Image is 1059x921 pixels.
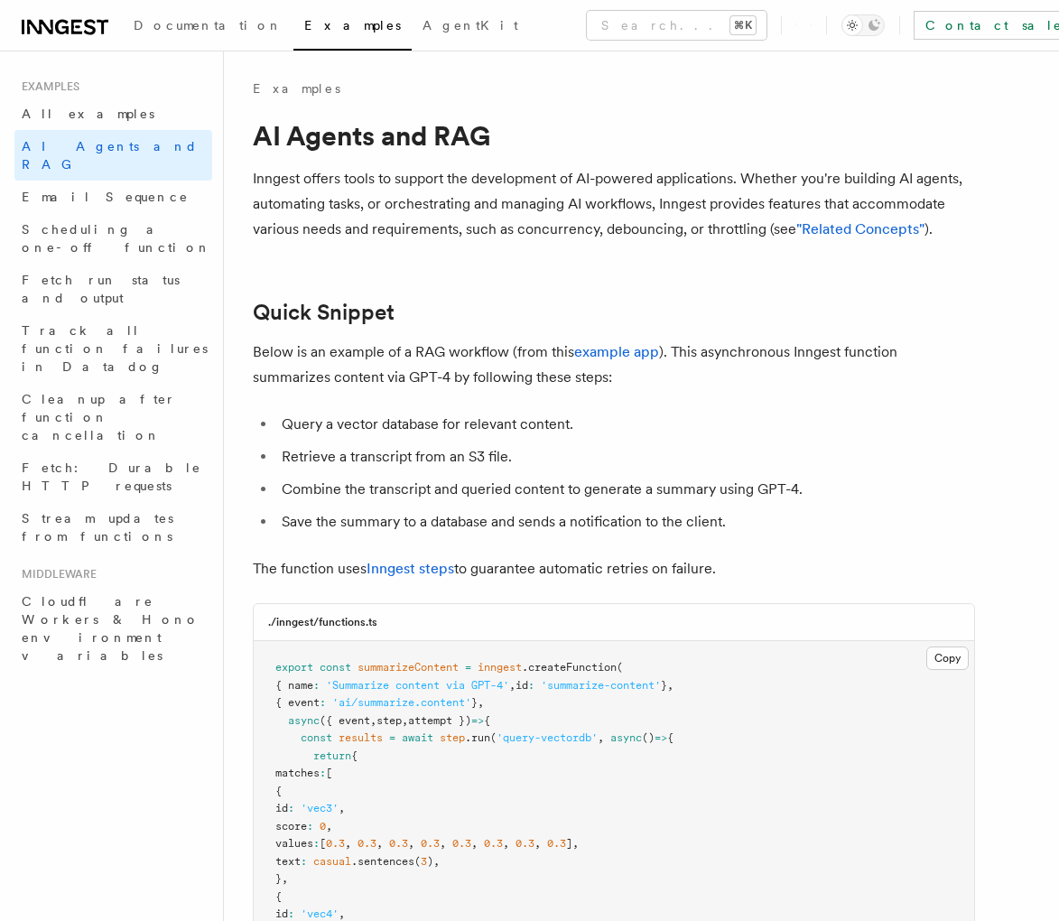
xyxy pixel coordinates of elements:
span: : [320,767,326,779]
span: , [471,837,478,850]
span: 0 [320,820,326,833]
span: , [402,714,408,727]
span: ({ event [320,714,370,727]
span: : [288,802,294,814]
span: 0.3 [484,837,503,850]
span: , [440,837,446,850]
span: async [288,714,320,727]
a: example app [574,343,659,360]
a: Quick Snippet [253,300,395,325]
span: Email Sequence [22,190,189,204]
span: 0.3 [326,837,345,850]
span: Track all function failures in Datadog [22,323,208,374]
li: Save the summary to a database and sends a notification to the client. [276,509,975,535]
li: Query a vector database for relevant content. [276,412,975,437]
li: Combine the transcript and queried content to generate a summary using GPT-4. [276,477,975,502]
span: , [408,837,414,850]
span: export [275,661,313,674]
a: All examples [14,98,212,130]
a: Email Sequence [14,181,212,213]
span: 'Summarize content via GPT-4' [326,679,509,692]
span: step [376,714,402,727]
span: , [503,837,509,850]
span: 'vec3' [301,802,339,814]
span: , [370,714,376,727]
span: Cleanup after function cancellation [22,392,176,442]
a: Stream updates from functions [14,502,212,553]
span: const [301,731,332,744]
a: Inngest steps [367,560,454,577]
span: { [484,714,490,727]
span: 'query-vectordb' [497,731,598,744]
span: ( [414,855,421,868]
a: Fetch: Durable HTTP requests [14,451,212,502]
span: score [275,820,307,833]
span: Documentation [134,18,283,33]
span: : [301,855,307,868]
a: Scheduling a one-off function [14,213,212,264]
a: Documentation [123,5,293,49]
a: Examples [253,79,340,98]
span: .run [465,731,490,744]
button: Search...⌘K [587,11,766,40]
span: => [471,714,484,727]
span: 0.3 [547,837,566,850]
span: , [534,837,541,850]
span: , [326,820,332,833]
span: .createFunction [522,661,617,674]
span: All examples [22,107,154,121]
span: 0.3 [452,837,471,850]
span: , [433,855,440,868]
a: Cleanup after function cancellation [14,383,212,451]
span: , [598,731,604,744]
a: Examples [293,5,412,51]
span: { name [275,679,313,692]
span: ( [490,731,497,744]
span: { [275,890,282,903]
span: 0.3 [421,837,440,850]
span: : [307,820,313,833]
span: values [275,837,313,850]
span: : [313,679,320,692]
span: Fetch: Durable HTTP requests [22,460,201,493]
span: ( [617,661,623,674]
span: } [661,679,667,692]
p: The function uses to guarantee automatic retries on failure. [253,556,975,581]
span: Examples [14,79,79,94]
span: AgentKit [423,18,518,33]
span: , [376,837,383,850]
span: ) [427,855,433,868]
span: , [345,837,351,850]
span: = [389,731,395,744]
span: Middleware [14,567,97,581]
span: Fetch run status and output [22,273,180,305]
span: , [667,679,673,692]
span: { [275,785,282,797]
span: = [465,661,471,674]
span: id [516,679,528,692]
a: Cloudflare Workers & Hono environment variables [14,585,212,672]
span: casual [313,855,351,868]
span: : [320,696,326,709]
span: summarizeContent [358,661,459,674]
span: 3 [421,855,427,868]
span: 0.3 [389,837,408,850]
span: : [288,907,294,920]
kbd: ⌘K [730,16,756,34]
span: results [339,731,383,744]
span: 'ai/summarize.content' [332,696,471,709]
span: [ [326,767,332,779]
button: Toggle dark mode [841,14,885,36]
span: 'vec4' [301,907,339,920]
span: return [313,749,351,762]
span: [ [320,837,326,850]
span: async [610,731,642,744]
span: } [471,696,478,709]
span: ] [566,837,572,850]
h3: ./inngest/functions.ts [268,615,377,629]
span: 0.3 [516,837,534,850]
span: attempt }) [408,714,471,727]
span: : [313,837,320,850]
span: step [440,731,465,744]
li: Retrieve a transcript from an S3 file. [276,444,975,470]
